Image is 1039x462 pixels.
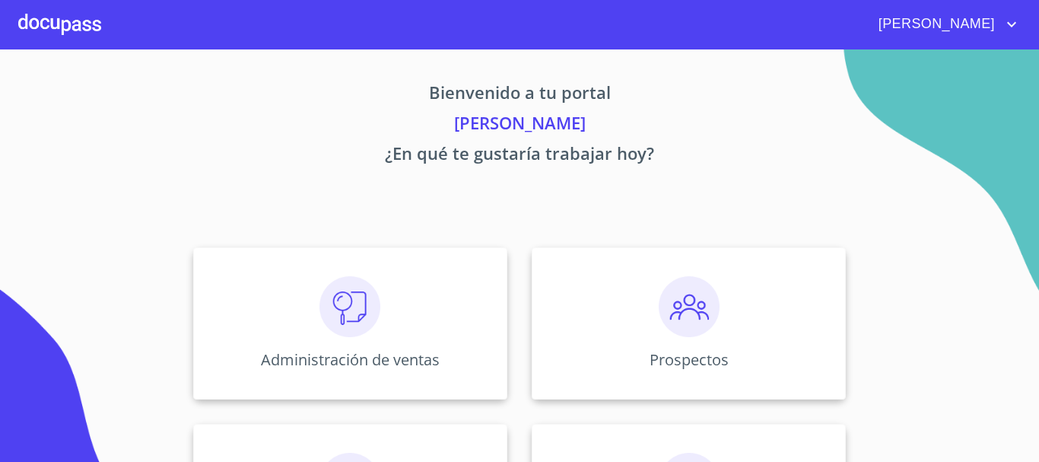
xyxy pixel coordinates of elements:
[51,110,988,141] p: [PERSON_NAME]
[650,349,729,370] p: Prospectos
[261,349,440,370] p: Administración de ventas
[659,276,720,337] img: prospectos.png
[867,12,1002,37] span: [PERSON_NAME]
[319,276,380,337] img: consulta.png
[51,141,988,171] p: ¿En qué te gustaría trabajar hoy?
[867,12,1021,37] button: account of current user
[51,80,988,110] p: Bienvenido a tu portal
